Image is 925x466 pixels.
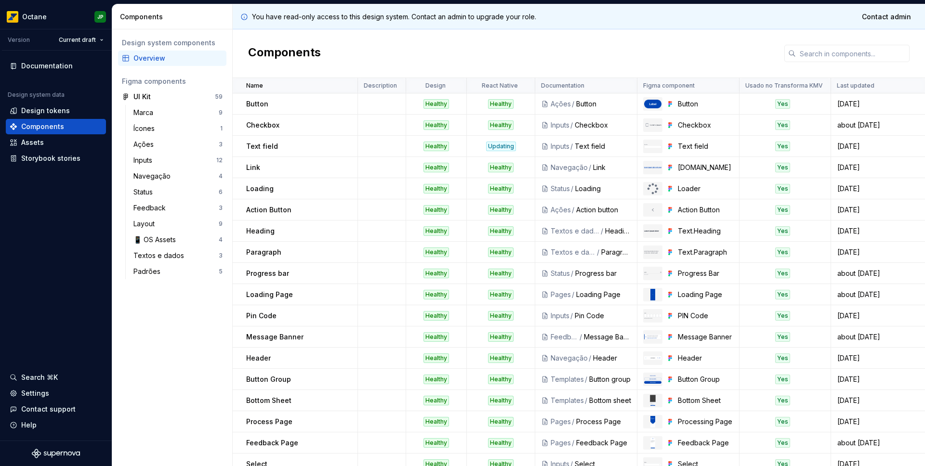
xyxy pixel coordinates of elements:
[97,13,104,21] div: JP
[488,417,514,427] div: Healthy
[775,332,790,342] div: Yes
[130,153,226,168] a: Inputs12
[571,290,576,299] div: /
[593,353,631,363] div: Header
[130,248,226,263] a: Textos e dados3
[551,396,584,405] div: Templates
[246,99,268,109] p: Button
[488,311,514,321] div: Healthy
[796,45,910,62] input: Search in components...
[219,109,223,116] div: 9
[246,184,274,194] p: Loading
[246,226,275,236] p: Heading
[423,184,449,194] div: Healthy
[678,375,733,384] div: Button Group
[575,269,631,278] div: Progress bar
[775,226,790,236] div: Yes
[678,247,733,257] div: Text.Paragraph
[133,108,157,117] div: Marca
[775,353,790,363] div: Yes
[133,155,156,165] div: Inputs
[576,438,631,448] div: Feedback Page
[130,264,226,279] a: Padrões5
[133,267,164,276] div: Padrões
[246,247,281,257] p: Paragraph
[775,269,790,278] div: Yes
[246,163,260,172] p: Link
[644,375,661,384] img: Button Group
[488,353,514,363] div: Healthy
[678,120,733,130] div: Checkbox
[130,168,226,184] a: Navegação4
[130,200,226,216] a: Feedback3
[215,93,223,101] div: 59
[488,120,514,130] div: Healthy
[246,142,278,151] p: Text field
[488,396,514,405] div: Healthy
[219,220,223,228] div: 9
[576,417,631,427] div: Process Page
[220,125,223,132] div: 1
[246,205,291,215] p: Action Button
[862,12,911,22] span: Contact admin
[571,417,576,427] div: /
[584,332,631,342] div: Message Banner
[423,290,449,299] div: Healthy
[423,163,449,172] div: Healthy
[571,438,576,448] div: /
[601,247,631,257] div: Paragraph
[21,122,64,131] div: Components
[576,290,631,299] div: Loading Page
[551,417,571,427] div: Pages
[6,386,106,401] a: Settings
[570,184,575,194] div: /
[120,12,228,22] div: Components
[551,438,571,448] div: Pages
[551,226,600,236] div: Textos e dados
[219,188,223,196] div: 6
[133,140,158,149] div: Ações
[650,289,656,300] img: Loading Page
[775,290,790,299] div: Yes
[593,163,631,172] div: Link
[21,404,76,414] div: Contact support
[644,356,661,360] img: Header
[246,311,277,321] p: Pin Code
[423,353,449,363] div: Healthy
[423,417,449,427] div: Healthy
[644,312,661,318] img: PIN Code
[678,184,733,194] div: Loader
[678,290,733,299] div: Loading Page
[775,438,790,448] div: Yes
[551,163,588,172] div: Navegação
[678,142,733,151] div: Text field
[246,82,263,90] p: Name
[482,82,518,90] p: React Native
[551,142,569,151] div: Inputs
[133,124,159,133] div: Ícones
[6,58,106,74] a: Documentation
[423,311,449,321] div: Healthy
[644,250,661,254] img: Text.Paragraph
[364,82,397,90] p: Description
[423,247,449,257] div: Healthy
[643,82,695,90] p: Figma component
[678,417,733,427] div: Processing Page
[133,187,157,197] div: Status
[575,142,631,151] div: Text field
[6,103,106,118] a: Design tokens
[6,370,106,385] button: Search ⌘K
[678,396,733,405] div: Bottom Sheet
[122,38,223,48] div: Design system components
[775,205,790,215] div: Yes
[486,142,516,151] div: Updating
[219,252,223,259] div: 3
[551,375,584,384] div: Templates
[551,269,570,278] div: Status
[423,205,449,215] div: Healthy
[6,151,106,166] a: Storybook stories
[32,449,80,458] svg: Supernova Logo
[133,53,223,63] div: Overview
[130,121,226,136] a: Ícones1
[7,11,18,23] img: e8093afa-4b23-4413-bf51-00cde92dbd3f.png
